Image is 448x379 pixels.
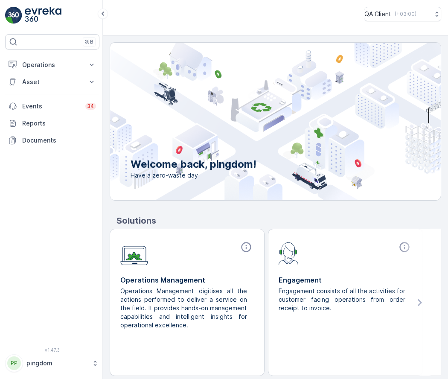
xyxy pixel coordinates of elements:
span: v 1.47.3 [5,347,99,353]
button: Asset [5,73,99,90]
p: Operations [22,61,82,69]
p: Asset [22,78,82,86]
p: Engagement consists of all the activities for customer facing operations from order receipt to in... [279,287,405,312]
img: logo_light-DOdMpM7g.png [25,7,61,24]
img: module-icon [279,241,299,265]
button: PPpingdom [5,354,99,372]
p: Solutions [116,214,441,227]
span: Have a zero-waste day [131,171,256,180]
img: city illustration [72,43,441,200]
p: 34 [87,103,94,110]
a: Reports [5,115,99,132]
p: Events [22,102,80,111]
button: QA Client(+03:00) [364,7,441,21]
p: ( +03:00 ) [395,11,416,17]
p: Operations Management digitises all the actions performed to deliver a service on the field. It p... [120,287,247,329]
div: PP [7,356,21,370]
button: Operations [5,56,99,73]
p: Reports [22,119,96,128]
p: Engagement [279,275,412,285]
p: Welcome back, pingdom! [131,157,256,171]
p: pingdom [26,359,87,367]
a: Documents [5,132,99,149]
p: ⌘B [85,38,93,45]
a: Events34 [5,98,99,115]
p: Operations Management [120,275,254,285]
img: module-icon [120,241,148,265]
p: Documents [22,136,96,145]
img: logo [5,7,22,24]
p: QA Client [364,10,391,18]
